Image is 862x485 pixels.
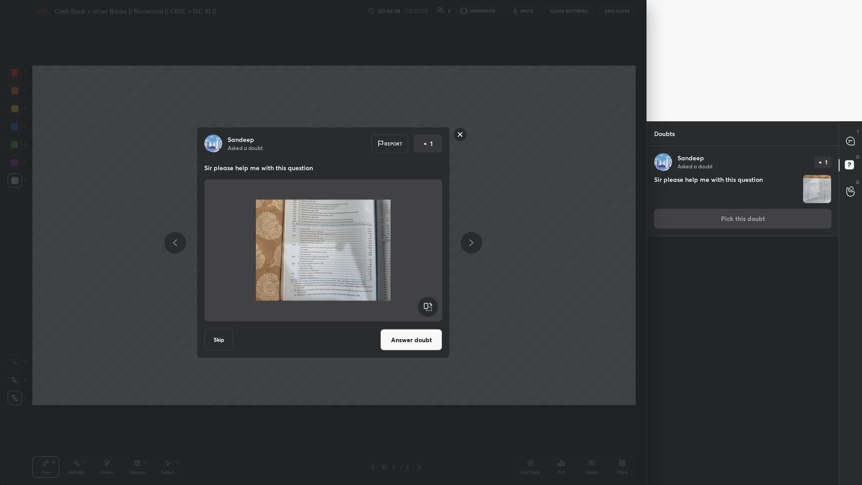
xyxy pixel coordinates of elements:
p: D [856,154,859,160]
div: grid [647,146,839,485]
div: Report [371,135,408,153]
button: Answer doubt [380,329,442,351]
p: Sandeep [677,154,704,162]
p: Doubts [647,122,682,145]
p: T [857,128,859,135]
p: Asked a doubt [228,144,263,151]
p: Asked a doubt [677,163,712,170]
img: 1756559600PYJTAF.JPEG [256,183,391,318]
p: 1 [430,139,433,148]
img: 3 [204,135,222,153]
h4: Sir please help me with this question [654,175,799,203]
p: Sir please help me with this question [204,163,442,172]
p: 1 [825,159,827,165]
img: 3 [654,153,672,171]
p: Sandeep [228,136,254,143]
img: 1756559600PYJTAF.JPEG [803,175,831,203]
button: Skip [204,329,233,351]
p: G [856,179,859,185]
